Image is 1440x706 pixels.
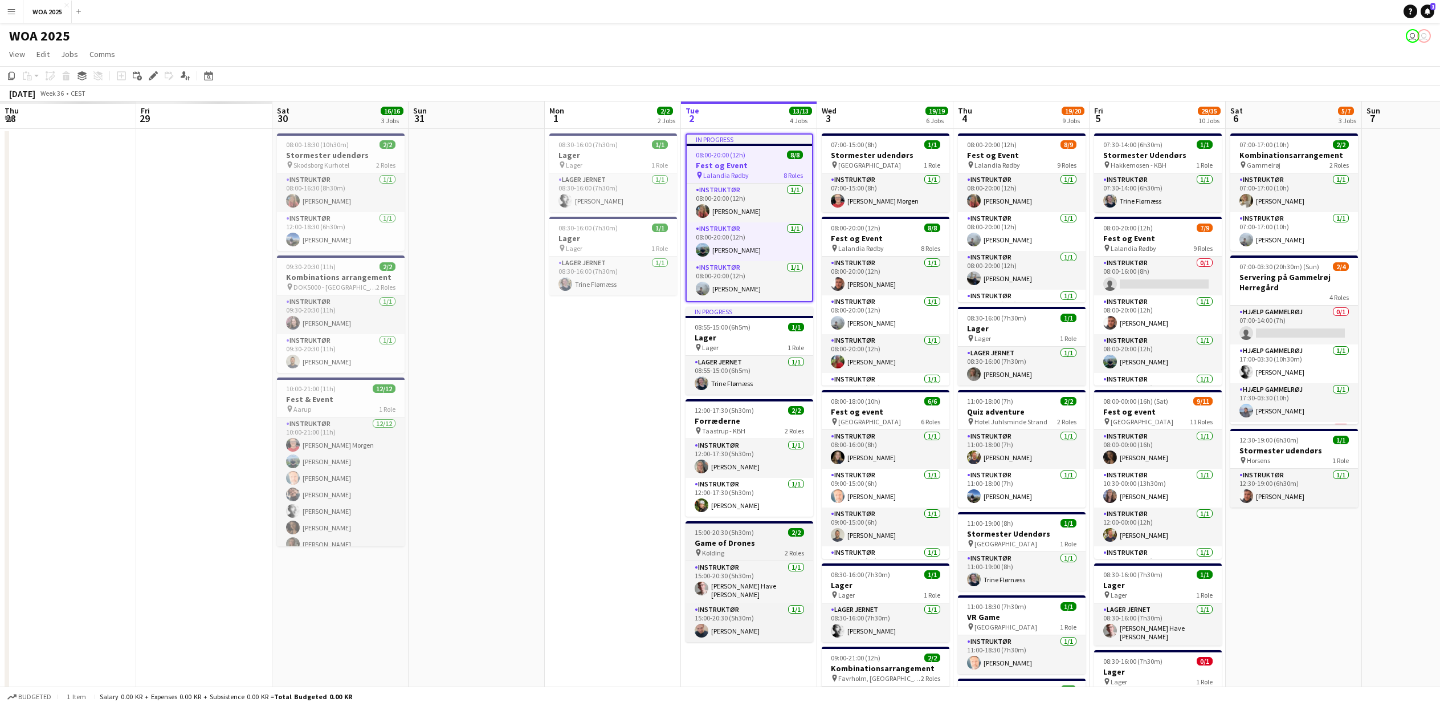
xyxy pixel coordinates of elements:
div: [DATE] [9,88,35,99]
div: Salary 0.00 KR + Expenses 0.00 KR + Subsistence 0.00 KR = [100,692,352,701]
span: Week 36 [38,89,66,98]
div: CEST [71,89,85,98]
button: WOA 2025 [23,1,72,23]
h1: WOA 2025 [9,27,70,44]
a: View [5,47,30,62]
span: Jobs [61,49,78,59]
span: Total Budgeted 0.00 KR [274,692,352,701]
button: Budgeted [6,691,53,703]
a: 1 [1421,5,1434,18]
span: Edit [36,49,50,59]
app-user-avatar: Drift Drift [1417,29,1431,43]
app-user-avatar: Bettina Madsen [1406,29,1419,43]
a: Jobs [56,47,83,62]
span: 1 [1430,3,1435,10]
a: Edit [32,47,54,62]
a: Comms [85,47,120,62]
span: View [9,49,25,59]
span: 1 item [63,692,90,701]
span: Comms [89,49,115,59]
span: Budgeted [18,693,51,701]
